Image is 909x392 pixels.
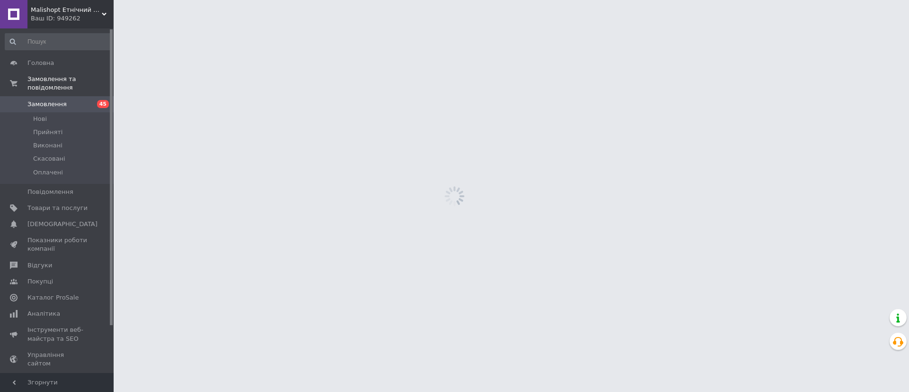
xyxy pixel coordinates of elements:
span: [DEMOGRAPHIC_DATA] [27,220,98,228]
span: Прийняті [33,128,62,137]
span: Управління сайтом [27,351,88,368]
span: Нові [33,115,47,123]
span: Товари та послуги [27,204,88,212]
span: Оплачені [33,168,63,177]
input: Пошук [5,33,112,50]
span: Замовлення та повідомлення [27,75,114,92]
span: Покупці [27,277,53,286]
span: Інструменти веб-майстра та SEO [27,326,88,343]
span: Аналітика [27,310,60,318]
span: Malishopt Етнічний одяг та головні убори, все для хрещення [31,6,102,14]
div: Ваш ID: 949262 [31,14,114,23]
span: Повідомлення [27,188,73,196]
span: Показники роботи компанії [27,236,88,253]
span: 45 [97,100,109,108]
span: Виконані [33,141,62,150]
span: Головна [27,59,54,67]
span: Скасовані [33,155,65,163]
span: Відгуки [27,261,52,270]
span: Каталог ProSale [27,293,79,302]
span: Замовлення [27,100,67,109]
